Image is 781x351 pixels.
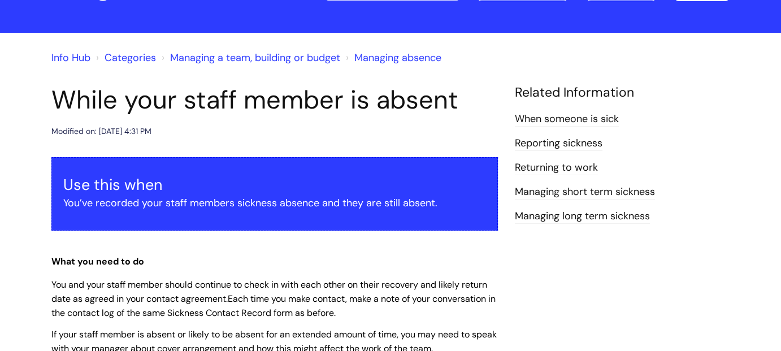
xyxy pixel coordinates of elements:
span: Each time you make contact, make a note of your conversation in the contact log of the same Sickn... [51,293,496,319]
a: Managing absence [354,51,441,64]
a: When someone is sick [515,112,619,127]
h4: Related Information [515,85,730,101]
span: What you need to do [51,255,144,267]
div: Modified on: [DATE] 4:31 PM [51,124,151,138]
h1: While‌ ‌your‌ ‌staff‌ ‌member‌ ‌is‌ ‌absent‌ [51,85,498,115]
a: Returning to work [515,161,598,175]
span: You and your staff member should continue to check in with each other on their recovery and likel... [51,279,496,319]
a: Managing short term sickness [515,185,655,200]
h3: Use this when [63,176,486,194]
li: Managing absence [343,49,441,67]
a: Reporting sickness [515,136,602,151]
a: Managing long term sickness [515,209,650,224]
a: Info Hub [51,51,90,64]
a: Categories [105,51,156,64]
a: Managing a team, building or budget [170,51,340,64]
li: Managing a team, building or budget [159,49,340,67]
li: Solution home [93,49,156,67]
p: You’ve recorded your staff members sickness absence and they are still absent. [63,194,486,212]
